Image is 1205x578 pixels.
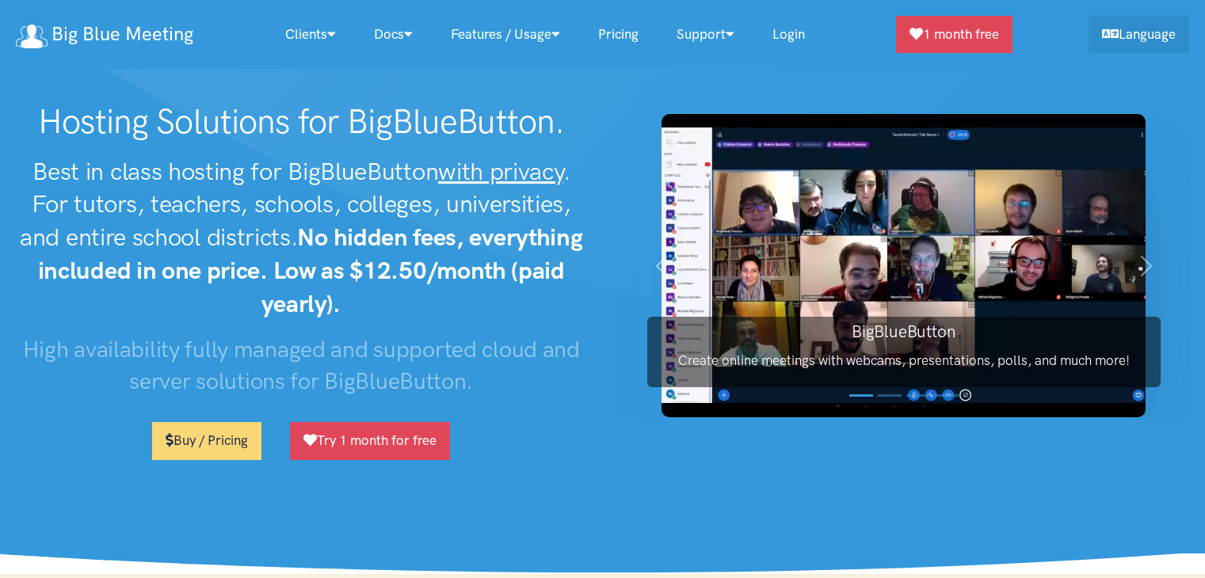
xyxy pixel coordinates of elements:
[16,101,587,143] h1: Hosting Solutions for BigBlueButton.
[152,422,261,459] a: Buy / Pricing
[753,17,824,51] a: Login
[16,155,587,321] h2: Best in class hosting for BigBlueButton . For tutors, teachers, schools, colleges, universities, ...
[16,25,48,48] img: logo
[355,17,432,51] a: Docs
[432,17,579,51] a: Features / Usage
[16,17,193,51] a: Big Blue Meeting
[16,333,587,397] h3: High availability fully managed and supported cloud and server solutions for BigBlueButton.
[647,350,1161,371] p: Create online meetings with webcams, presentations, polls, and much more!
[438,157,562,186] u: with privacy
[290,422,450,459] a: Try 1 month for free
[579,17,658,51] a: Pricing
[647,320,1161,343] h3: BigBlueButton
[658,17,753,51] a: Support
[266,17,355,51] a: Clients
[1089,16,1189,53] a: Language
[896,16,1012,53] a: 1 month free
[38,222,583,318] strong: No hidden fees, everything included in one price. Low as $12.50/month (paid yearly).
[662,114,1146,417] img: BigBlueButton screenshot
